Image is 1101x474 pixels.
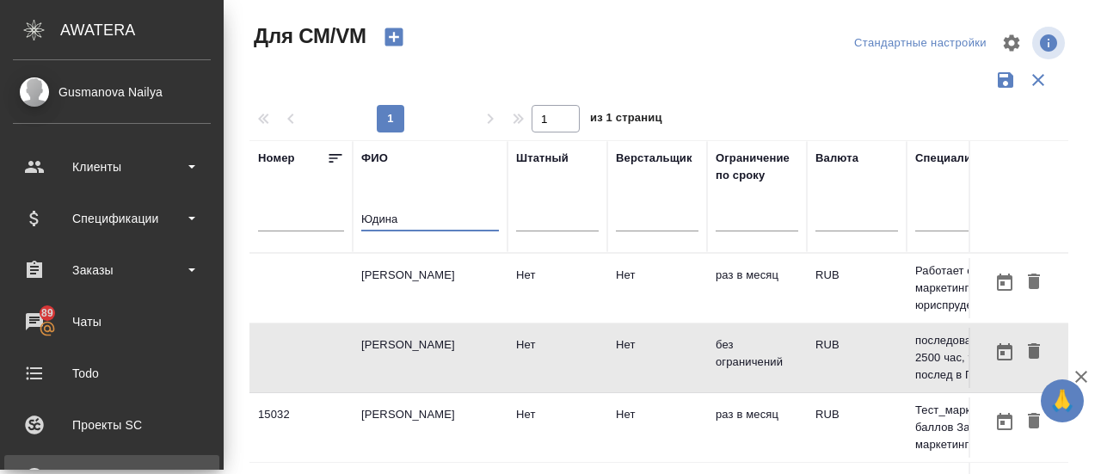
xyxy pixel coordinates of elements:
td: 15032 [249,397,353,458]
button: Удалить [1019,406,1049,438]
div: Номер [258,150,295,167]
div: Ограничение по сроку [716,150,798,184]
td: Нет [607,258,707,318]
div: Верстальщик [616,150,692,167]
div: Чаты [13,309,211,335]
span: Для СМ/VM [249,22,366,50]
td: Нет [607,328,707,388]
td: раз в месяц [707,258,807,318]
a: 89Чаты [4,300,219,343]
div: Клиенты [13,154,211,180]
button: Открыть календарь загрузки [990,406,1019,438]
button: Удалить [1019,267,1049,299]
td: [PERSON_NAME] [353,397,507,458]
div: Проекты SC [13,412,211,438]
div: Штатный [516,150,569,167]
td: RUB [807,258,907,318]
button: Сбросить фильтры [1022,64,1055,96]
td: [PERSON_NAME] [353,328,507,388]
a: Проекты SC [4,403,219,446]
td: Нет [507,258,607,318]
button: Сохранить фильтры [989,64,1022,96]
div: Валюта [815,150,858,167]
div: ФИО [361,150,388,167]
button: Создать [373,22,415,52]
div: Заказы [13,257,211,283]
button: Открыть календарь загрузки [990,267,1019,299]
span: Настроить таблицу [991,22,1032,64]
button: Удалить [1019,336,1049,368]
div: split button [850,30,991,57]
button: Открыть календарь загрузки [990,336,1019,368]
td: [PERSON_NAME] [353,258,507,318]
div: Todo [13,360,211,386]
td: RUB [807,397,907,458]
div: Спецификации [13,206,211,231]
td: Нет [507,397,607,458]
div: Специализация [915,150,1004,167]
td: раз в месяц [707,397,807,458]
span: из 1 страниц [590,108,662,132]
td: Нет [607,397,707,458]
td: Нет [507,328,607,388]
span: 🙏 [1048,383,1077,419]
a: Todo [4,352,219,395]
div: AWATERA [60,13,224,47]
button: 🙏 [1041,379,1084,422]
span: Посмотреть информацию [1032,27,1068,59]
td: без ограничений [707,328,807,388]
td: RUB [807,328,907,388]
div: Gusmanova Nailya [13,83,211,102]
span: 89 [31,305,64,322]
